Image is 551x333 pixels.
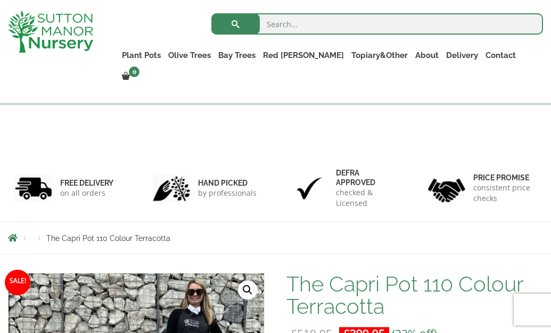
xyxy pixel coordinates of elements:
input: Search... [211,13,543,35]
a: Topiary&Other [348,48,412,63]
span: 0 [129,66,139,77]
a: Delivery [442,48,482,63]
a: Plant Pots [118,48,165,63]
h1: The Capri Pot 110 Colour Terracotta [286,273,543,318]
img: 1.jpg [15,175,52,202]
a: About [412,48,442,63]
img: logo [8,11,93,53]
span: The Capri Pot 110 Colour Terracotta [46,234,170,243]
h6: Price promise [473,173,536,182]
h6: hand picked [198,178,257,188]
img: 2.jpg [153,175,190,202]
a: Contact [482,48,520,63]
p: checked & Licensed [336,187,399,209]
a: 0 [118,69,143,84]
p: consistent price checks [473,182,536,204]
p: on all orders [60,188,113,198]
span: Sale! [5,270,30,295]
a: View full-screen image gallery [238,280,257,299]
a: Bay Trees [215,48,259,63]
p: by professionals [198,188,257,198]
a: Red [PERSON_NAME] [259,48,348,63]
h6: FREE DELIVERY [60,178,113,188]
img: 4.jpg [428,172,465,204]
img: 3.jpg [291,175,328,202]
a: Olive Trees [165,48,215,63]
nav: Breadcrumbs [8,234,543,242]
h6: Defra approved [336,168,399,187]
